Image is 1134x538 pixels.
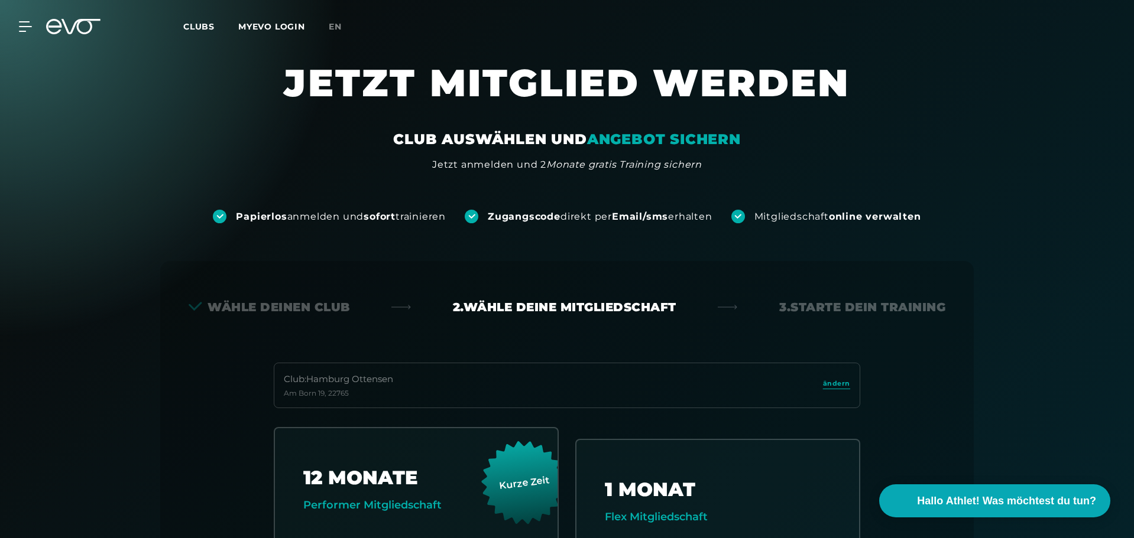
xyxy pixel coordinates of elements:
div: CLUB AUSWÄHLEN UND [393,130,740,149]
div: Wähle deinen Club [189,299,350,315]
span: en [329,21,342,32]
div: direkt per erhalten [488,210,712,223]
span: Hallo Athlet! Was möchtest du tun? [917,493,1096,509]
em: ANGEBOT SICHERN [587,131,741,148]
div: 3. Starte dein Training [779,299,945,315]
div: Am Born 19 , 22765 [284,389,393,398]
strong: online verwalten [829,211,921,222]
a: Clubs [183,21,238,32]
span: Clubs [183,21,215,32]
strong: sofort [364,211,396,222]
a: ändern [823,379,850,392]
strong: Papierlos [236,211,287,222]
em: Monate gratis Training sichern [546,159,702,170]
button: Hallo Athlet! Was möchtest du tun? [879,484,1110,517]
div: Mitgliedschaft [754,210,921,223]
strong: Email/sms [612,211,668,222]
h1: JETZT MITGLIED WERDEN [212,59,922,130]
strong: Zugangscode [488,211,560,222]
a: MYEVO LOGIN [238,21,305,32]
div: 2. Wähle deine Mitgliedschaft [453,299,676,315]
div: Jetzt anmelden und 2 [432,158,702,172]
div: anmelden und trainieren [236,210,446,223]
span: ändern [823,379,850,389]
a: en [329,20,356,34]
div: Club : Hamburg Ottensen [284,373,393,386]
